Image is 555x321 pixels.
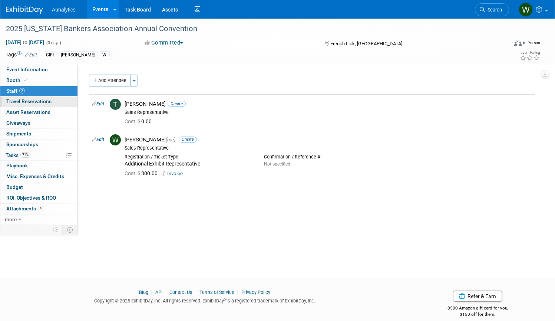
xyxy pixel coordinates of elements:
span: Attachments [6,206,43,212]
div: 2025 [US_STATE] Bankers Association Annual Convention [3,22,495,36]
span: [DATE] [DATE] [6,39,44,46]
span: 300.00 [125,170,161,176]
a: API [155,289,162,295]
div: $150 off for them. [415,311,540,318]
span: Shipments [6,131,31,137]
a: Budget [0,182,77,193]
a: Edit [92,101,104,107]
a: Travel Reservations [0,96,77,107]
span: Booth [6,77,29,83]
span: French Lick, [GEOGRAPHIC_DATA] [330,41,402,46]
span: Asset Reservations [6,109,50,115]
span: (3 days) [46,40,61,45]
a: Event Information [0,65,77,75]
div: Additional Exhibit Representative [125,161,253,167]
a: Attachments4 [0,204,77,214]
a: Staff2 [0,86,77,96]
div: Copyright © 2025 ExhibitDay, Inc. All rights reserved. ExhibitDay is a registered trademark of Ex... [6,296,404,304]
a: Invoice [162,171,186,176]
span: 71% [20,152,30,158]
img: T.jpg [110,99,121,110]
a: Privacy Policy [241,289,270,295]
div: Registration / Ticket Type: [125,154,253,160]
a: Playbook [0,161,77,171]
div: Will [100,51,112,59]
span: Cost: $ [125,118,141,124]
td: Personalize Event Tab Strip [50,225,63,235]
td: Tags [6,51,37,59]
a: ROI, Objectives & ROO [0,193,77,203]
a: Blog [139,289,148,295]
a: Search [475,3,509,16]
div: CIFI [44,51,56,59]
img: Will Mayfield [519,3,533,17]
span: to [22,39,29,45]
div: [PERSON_NAME] [59,51,98,59]
span: Giveaways [6,120,30,126]
span: Cost: $ [125,170,141,176]
img: ExhibitDay [6,6,43,14]
a: Shipments [0,129,77,139]
img: W.jpg [110,134,121,145]
div: Sales Representative [125,145,532,151]
a: Giveaways [0,118,77,128]
sup: ® [224,298,227,302]
div: Sales Representative [125,109,532,115]
a: Refer & Earn [453,291,502,302]
span: Misc. Expenses & Credits [6,173,64,179]
span: 2 [19,88,25,94]
span: | [149,289,154,295]
span: Onsite [168,101,186,107]
span: | [163,289,168,295]
span: | [194,289,198,295]
button: Add Attendee [89,75,131,86]
span: Aunalytics [52,7,76,13]
button: Committed [142,39,186,47]
span: Not specified [264,161,290,167]
a: Edit [92,137,104,142]
div: In-Person [523,40,540,46]
span: Onsite [179,137,197,142]
a: Edit [25,52,37,58]
img: Format-Inperson.png [514,40,522,46]
div: Confirmation / Reference #: [264,154,392,160]
span: Event Information [6,66,48,72]
span: Search [485,7,502,13]
div: [PERSON_NAME] [125,101,532,108]
div: Event Rating [520,51,540,55]
span: 4 [38,206,43,211]
a: more [0,214,77,225]
span: Budget [6,184,23,190]
div: Event Format [460,39,540,50]
span: (me) [166,137,175,143]
a: Booth [0,75,77,86]
a: Sponsorships [0,140,77,150]
span: ROI, Objectives & ROO [6,195,56,201]
span: more [5,216,17,222]
span: 0.00 [125,118,155,124]
a: Asset Reservations [0,107,77,118]
td: Toggle Event Tabs [63,225,78,235]
span: Travel Reservations [6,98,52,104]
a: Terms of Service [199,289,234,295]
a: Contact Us [169,289,192,295]
i: Booth reservation complete [24,78,27,82]
a: Tasks71% [0,150,77,161]
a: Misc. Expenses & Credits [0,171,77,182]
span: | [235,289,240,295]
span: Playbook [6,163,28,168]
span: Sponsorships [6,141,38,147]
div: [PERSON_NAME] [125,136,532,143]
span: Tasks [6,152,30,158]
div: $500 Amazon gift card for you, [415,300,540,317]
span: Staff [6,88,25,94]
